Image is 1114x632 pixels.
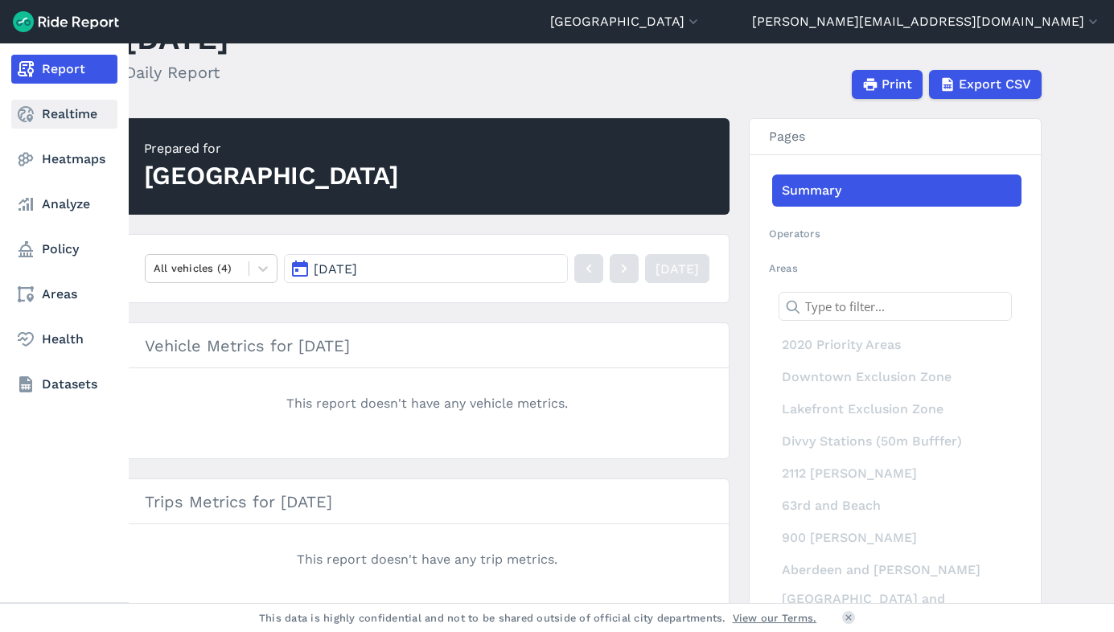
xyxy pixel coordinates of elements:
[11,370,117,399] a: Datasets
[11,325,117,354] a: Health
[645,254,709,283] a: [DATE]
[772,361,1022,393] div: Downtown Exclusion Zone
[852,70,923,99] button: Print
[125,323,729,368] h3: Vehicle Metrics for [DATE]
[752,12,1101,31] button: [PERSON_NAME][EMAIL_ADDRESS][DOMAIN_NAME]
[144,158,399,194] div: [GEOGRAPHIC_DATA]
[145,368,709,439] div: This report doesn't have any vehicle metrics.
[772,586,1022,631] div: [GEOGRAPHIC_DATA] and [GEOGRAPHIC_DATA]
[145,524,709,595] div: This report doesn't have any trip metrics.
[882,75,912,94] span: Print
[772,329,1022,361] div: 2020 Priority Areas
[11,280,117,309] a: Areas
[772,393,1022,425] div: Lakefront Exclusion Zone
[772,490,1022,522] div: 63rd and Beach
[125,479,729,524] h3: Trips Metrics for [DATE]
[750,119,1041,155] h3: Pages
[11,100,117,129] a: Realtime
[769,226,1022,241] h2: Operators
[11,55,117,84] a: Report
[125,60,229,84] h2: Daily Report
[314,261,357,277] span: [DATE]
[772,458,1022,490] div: 2112 [PERSON_NAME]
[11,190,117,219] a: Analyze
[772,174,1022,207] a: Summary
[284,254,567,283] button: [DATE]
[13,11,119,32] img: Ride Report
[144,139,399,158] div: Prepared for
[779,292,1012,321] input: Type to filter...
[733,610,817,626] a: View our Terms.
[11,235,117,264] a: Policy
[772,425,1022,458] div: Divvy Stations (50m Bufffer)
[772,522,1022,554] div: 900 [PERSON_NAME]
[772,554,1022,586] div: Aberdeen and [PERSON_NAME]
[959,75,1031,94] span: Export CSV
[769,261,1022,276] h2: Areas
[11,145,117,174] a: Heatmaps
[550,12,701,31] button: [GEOGRAPHIC_DATA]
[929,70,1042,99] button: Export CSV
